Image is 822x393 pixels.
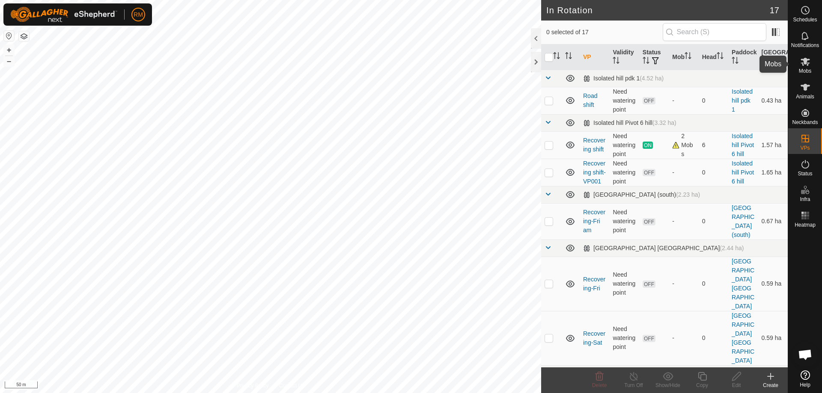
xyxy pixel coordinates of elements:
span: (3.32 ha) [652,119,676,126]
td: Need watering point [609,257,639,311]
p-sorticon: Activate to sort [732,58,739,65]
a: Isolated hill Pivot 6 hill [732,160,754,185]
input: Search (S) [663,23,766,41]
a: [GEOGRAPHIC_DATA] [GEOGRAPHIC_DATA] [732,312,754,364]
th: Mob [669,44,698,70]
span: Help [800,382,810,387]
span: OFF [643,169,655,176]
td: 0 [699,257,728,311]
a: Recovering-Fri [583,276,605,292]
div: - [672,334,695,343]
button: Map Layers [19,31,29,41]
a: Isolated hill pdk 1 [732,88,753,113]
span: (2.44 ha) [720,245,744,251]
th: Paddock [728,44,758,70]
td: 0 [699,203,728,239]
div: 2 Mobs [672,132,695,159]
p-sorticon: Activate to sort [565,53,572,60]
div: Isolated hill pdk 1 [583,75,664,82]
td: 1.57 ha [758,131,788,159]
div: Copy [685,381,719,389]
div: - [672,168,695,177]
span: OFF [643,218,655,225]
th: Head [699,44,728,70]
a: Contact Us [279,382,304,390]
td: Need watering point [609,203,639,239]
span: (4.52 ha) [640,75,664,82]
a: Recovering-Fri am [583,209,605,233]
p-sorticon: Activate to sort [775,58,782,65]
td: Need watering point [609,159,639,186]
span: OFF [643,97,655,104]
div: Open chat [792,342,818,367]
span: 17 [770,4,779,17]
a: [GEOGRAPHIC_DATA] (south) [732,204,754,238]
div: [GEOGRAPHIC_DATA] (south) [583,191,700,198]
td: 0 [699,159,728,186]
th: Validity [609,44,639,70]
a: Road shift [583,92,597,108]
div: Isolated hill Pivot 6 hill [583,119,676,127]
td: 0 [699,87,728,114]
span: Neckbands [792,120,818,125]
span: VPs [800,145,810,151]
span: 0 selected of 17 [546,28,663,37]
span: Heatmap [795,222,816,228]
span: Mobs [799,68,811,74]
button: + [4,45,14,55]
span: OFF [643,281,655,288]
div: [GEOGRAPHIC_DATA] [GEOGRAPHIC_DATA] [583,245,744,252]
a: Recovering-Sat [583,330,605,346]
td: 0.59 ha [758,257,788,311]
span: (2.23 ha) [676,191,700,198]
h2: In Rotation [546,5,770,15]
span: Delete [592,382,607,388]
td: Need watering point [609,311,639,365]
td: Need watering point [609,87,639,114]
a: Isolated hill Pivot 6 hill [732,133,754,157]
div: Edit [719,381,753,389]
div: Create [753,381,788,389]
a: Help [788,367,822,391]
th: [GEOGRAPHIC_DATA] Area [758,44,788,70]
span: Status [798,171,812,176]
th: Status [639,44,669,70]
a: Privacy Policy [237,382,269,390]
div: Show/Hide [651,381,685,389]
p-sorticon: Activate to sort [613,58,619,65]
td: 6 [699,131,728,159]
p-sorticon: Activate to sort [643,58,649,65]
span: OFF [643,335,655,342]
span: ON [643,142,653,149]
p-sorticon: Activate to sort [685,53,691,60]
td: 0 [699,311,728,365]
span: Animals [796,94,814,99]
button: Reset Map [4,31,14,41]
button: – [4,56,14,66]
p-sorticon: Activate to sort [717,53,724,60]
td: 0.43 ha [758,87,788,114]
td: 1.65 ha [758,159,788,186]
div: Turn Off [616,381,651,389]
td: 0.67 ha [758,203,788,239]
span: RM [134,10,143,19]
a: [GEOGRAPHIC_DATA] [GEOGRAPHIC_DATA] [732,258,754,310]
img: Gallagher Logo [10,7,117,22]
td: Need watering point [609,131,639,159]
a: Recovering shift [583,137,605,153]
p-sorticon: Activate to sort [553,53,560,60]
div: - [672,279,695,288]
span: Notifications [791,43,819,48]
div: - [672,217,695,226]
th: VP [580,44,609,70]
td: 0.59 ha [758,311,788,365]
a: Recovering shift-VP001 [583,160,606,185]
span: Schedules [793,17,817,22]
span: Infra [800,197,810,202]
div: - [672,96,695,105]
